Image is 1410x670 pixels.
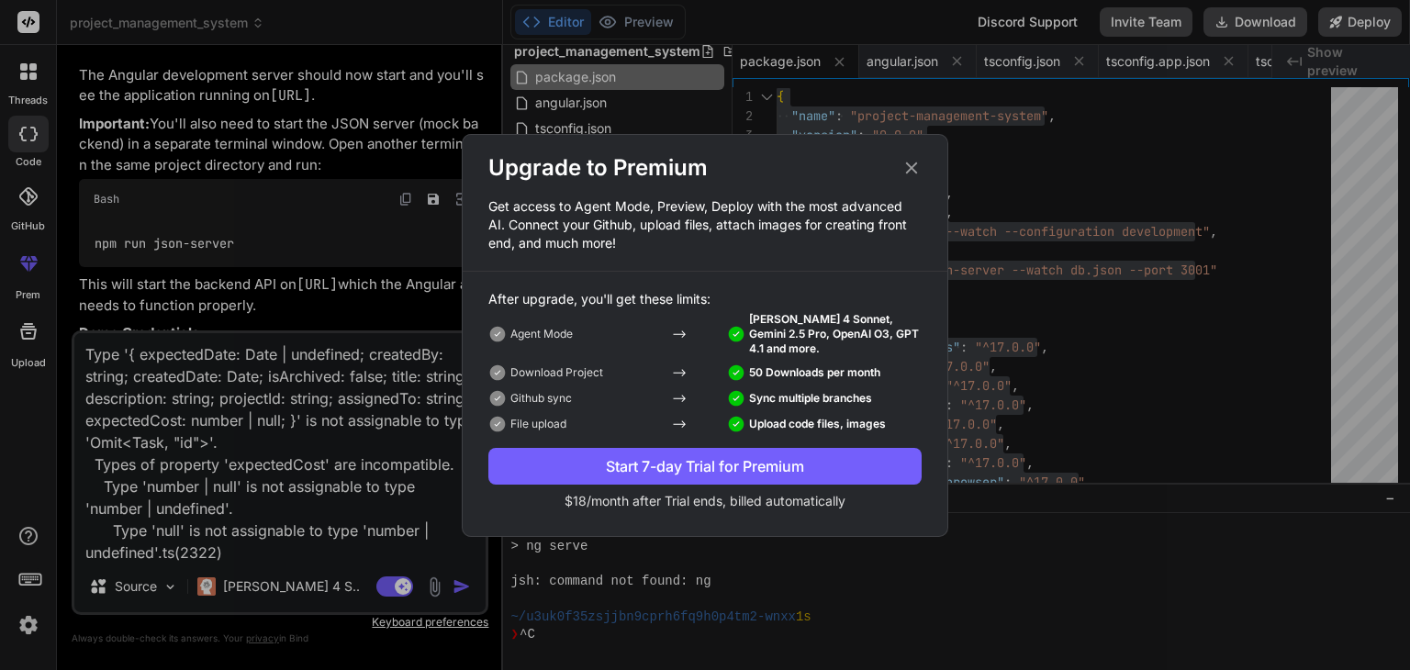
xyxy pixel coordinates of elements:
[510,327,573,341] p: Agent Mode
[488,455,922,477] div: Start 7-day Trial for Premium
[749,312,922,356] p: [PERSON_NAME] 4 Sonnet, Gemini 2.5 Pro, OpenAI O3, GPT 4.1 and more.
[510,391,572,406] p: Github sync
[488,290,922,308] p: After upgrade, you'll get these limits:
[488,153,708,183] h2: Upgrade to Premium
[749,391,872,406] p: Sync multiple branches
[463,197,947,252] p: Get access to Agent Mode, Preview, Deploy with the most advanced AI. Connect your Github, upload ...
[510,365,603,380] p: Download Project
[488,448,922,485] button: Start 7-day Trial for Premium
[510,417,566,431] p: File upload
[749,365,880,380] p: 50 Downloads per month
[749,417,886,431] p: Upload code files, images
[488,492,922,510] p: $18/month after Trial ends, billed automatically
